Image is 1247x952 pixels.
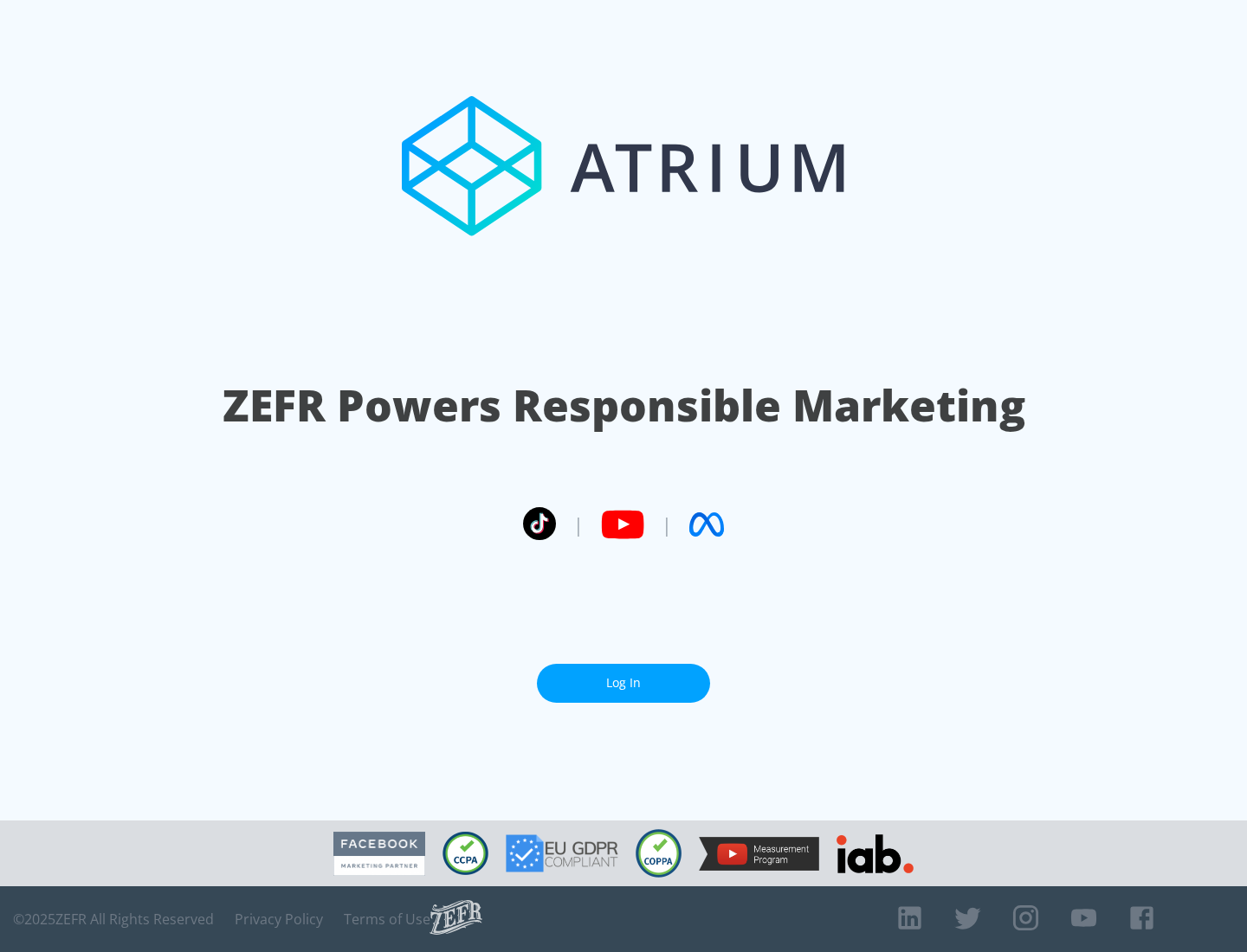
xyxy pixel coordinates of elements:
img: COPPA Compliant [636,829,682,878]
img: YouTube Measurement Program [699,837,819,871]
img: Facebook Marketing Partner [333,832,425,876]
img: GDPR Compliant [506,834,618,872]
img: CCPA Compliant [443,832,488,875]
span: | [662,511,672,537]
img: IAB [837,834,914,873]
span: | [573,511,584,537]
a: Privacy Policy [235,910,323,928]
span: © 2025 ZEFR All Rights Reserved [13,910,214,928]
h1: ZEFR Powers Responsible Marketing [223,376,1025,435]
a: Terms of Use [344,910,430,928]
a: Log In [537,664,710,703]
